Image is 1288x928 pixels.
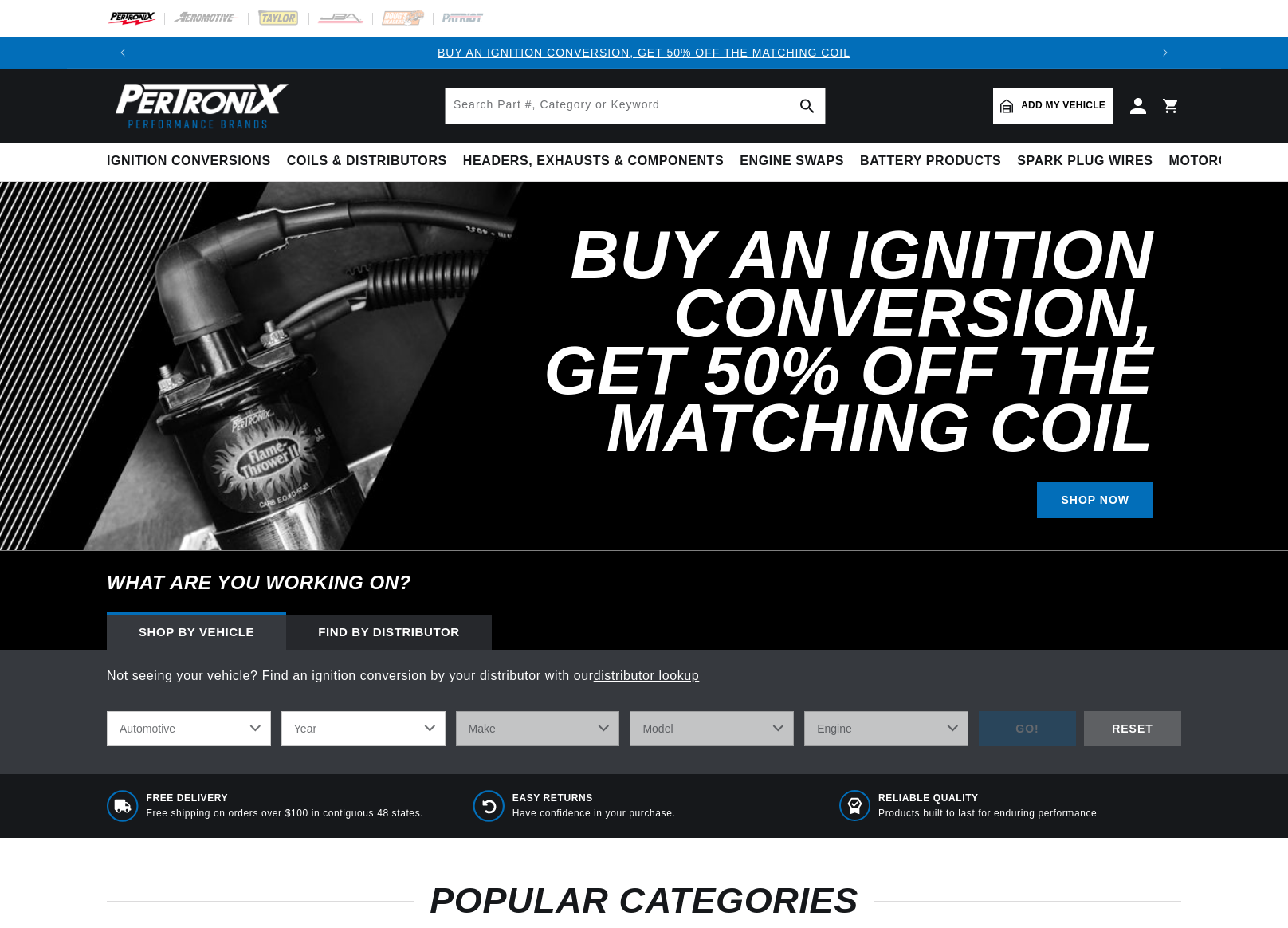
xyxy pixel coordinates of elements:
summary: Motorcycle [1161,143,1272,180]
a: Add my vehicle [993,88,1113,124]
summary: Coils & Distributors [279,143,455,180]
div: 1 of 3 [139,44,1149,61]
span: Ignition Conversions [107,153,271,170]
div: RESET [1084,711,1181,747]
select: Engine [804,711,968,746]
p: Have confidence in your purchase. [512,807,676,820]
select: Model [630,711,794,746]
h2: Buy an Ignition Conversion, Get 50% off the Matching Coil [472,226,1153,457]
span: Coils & Distributors [287,153,447,170]
a: distributor lookup [594,669,700,682]
span: Headers, Exhausts & Components [463,153,724,170]
summary: Battery Products [852,143,1009,180]
span: Engine Swaps [740,153,844,170]
button: Translation missing: en.sections.announcements.next_announcement [1149,37,1181,69]
a: BUY AN IGNITION CONVERSION, GET 50% OFF THE MATCHING COIL [438,46,850,59]
p: Products built to last for enduring performance [878,807,1097,820]
p: Not seeing your vehicle? Find an ignition conversion by your distributor with our [107,666,1181,686]
div: Shop by vehicle [107,615,286,650]
a: SHOP NOW [1037,482,1153,518]
summary: Spark Plug Wires [1009,143,1160,180]
span: Free Delivery [147,792,424,805]
p: Free shipping on orders over $100 in contiguous 48 states. [147,807,424,820]
div: Find by Distributor [286,615,492,650]
select: Year [281,711,446,746]
button: search button [790,88,825,124]
span: Add my vehicle [1021,98,1105,113]
summary: Headers, Exhausts & Components [455,143,732,180]
h6: What are you working on? [67,551,1221,615]
span: Motorcycle [1169,153,1264,170]
img: Pertronix [107,78,290,133]
slideshow-component: Translation missing: en.sections.announcements.announcement_bar [67,37,1221,69]
span: Spark Plug Wires [1017,153,1153,170]
select: Ride Type [107,711,271,746]
span: RELIABLE QUALITY [878,792,1097,805]
span: Easy Returns [512,792,676,805]
span: Battery Products [860,153,1001,170]
summary: Engine Swaps [732,143,852,180]
input: Search Part #, Category or Keyword [446,88,825,124]
h2: POPULAR CATEGORIES [107,886,1181,916]
summary: Ignition Conversions [107,143,279,180]
select: Make [456,711,620,746]
div: Announcement [139,44,1149,61]
button: Translation missing: en.sections.announcements.previous_announcement [107,37,139,69]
